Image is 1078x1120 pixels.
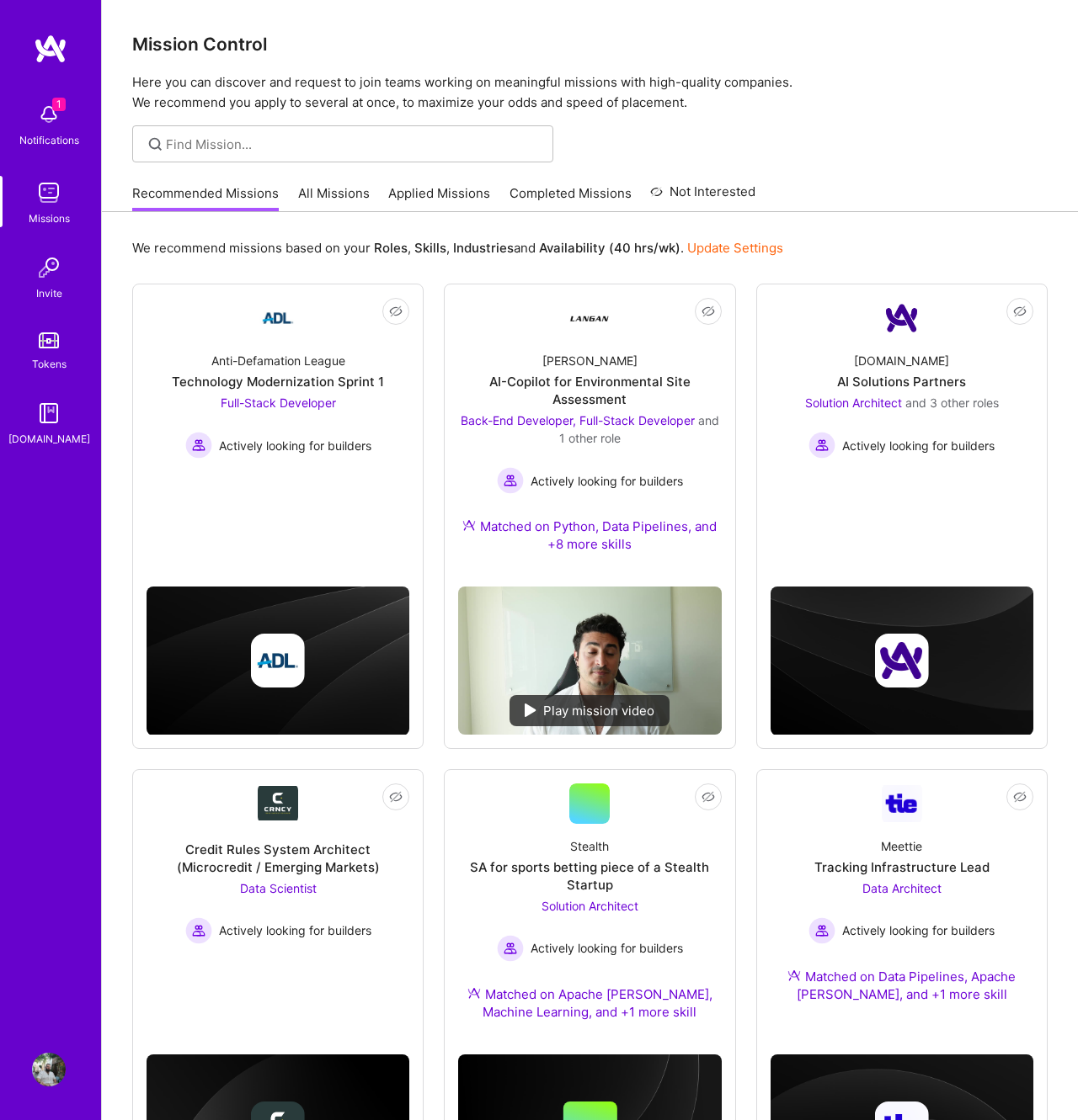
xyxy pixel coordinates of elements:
span: Actively looking for builders [219,921,371,939]
div: Tokens [32,355,67,373]
span: Actively looking for builders [842,437,995,454]
div: Stealth [570,837,609,855]
i: icon EyeClosed [702,305,715,318]
b: Availability (40 hrs/wk) [539,240,680,256]
div: Notifications [19,131,79,149]
div: Matched on Data Pipelines, Apache [PERSON_NAME], and +1 more skill [771,968,1033,1003]
i: icon EyeClosed [389,790,403,804]
img: Actively looking for builders [808,432,835,459]
img: Actively looking for builders [808,917,835,944]
a: Recommended Missions [132,184,279,212]
i: icon SearchGrey [146,135,165,154]
div: [DOMAIN_NAME] [854,352,949,369]
span: Solution Architect [542,899,638,913]
input: Find Mission... [166,135,541,153]
div: Missions [29,210,70,227]
span: Solution Architect [805,395,902,410]
img: Invite [32,251,66,284]
img: User Avatar [32,1053,66,1086]
span: Actively looking for builders [531,939,683,957]
h3: Mission Control [132,34,1048,55]
a: User Avatar [28,1053,70,1086]
a: Update Settings [687,240,783,256]
b: Skills [414,240,446,256]
div: Play mission video [510,695,670,726]
img: Ateam Purple Icon [462,518,476,532]
span: Back-End Developer, Full-Stack Developer [461,413,695,427]
span: and 3 other roles [905,395,999,410]
span: Data Scientist [240,881,317,895]
img: Actively looking for builders [497,935,524,962]
img: Company logo [875,634,929,687]
div: Credit Rules System Architect (Microcredit / Emerging Markets) [147,841,409,876]
a: Applied Missions [388,184,490,212]
img: tokens [39,332,59,348]
div: Invite [36,284,62,302]
div: AI-Copilot for Environmental Site Assessment [458,373,721,408]
i: icon EyeClosed [389,305,403,318]
a: Completed Missions [510,184,632,212]
b: Industries [453,240,514,256]
span: Actively looking for builders [842,921,995,939]
img: Company Logo [258,786,298,820]
span: Actively looking for builders [531,472,683,490]
div: AI Solutions Partners [837,373,966,390]
div: Tracking Infrastructure Lead [814,858,990,876]
img: No Mission [458,587,721,735]
a: Company Logo[DOMAIN_NAME]AI Solutions PartnersSolution Architect and 3 other rolesActively lookin... [771,298,1033,509]
span: 1 [52,98,66,111]
img: Actively looking for builders [185,917,212,944]
img: play [525,703,536,717]
a: All Missions [298,184,370,212]
span: Full-Stack Developer [221,395,336,410]
img: bell [32,98,66,131]
img: Company Logo [882,298,922,338]
span: Data Architect [862,881,942,895]
img: Company Logo [569,298,610,338]
div: Matched on Python, Data Pipelines, and +8 more skills [458,518,721,553]
i: icon EyeClosed [1013,790,1027,804]
div: [DOMAIN_NAME] [8,430,90,448]
a: Company LogoAnti-Defamation LeagueTechnology Modernization Sprint 1Full-Stack Developer Actively ... [147,298,409,509]
img: Company Logo [882,785,922,821]
img: Ateam Purple Icon [787,969,801,982]
a: Company LogoCredit Rules System Architect (Microcredit / Emerging Markets)Data Scientist Actively... [147,783,409,986]
img: guide book [32,396,66,430]
div: SA for sports betting piece of a Stealth Startup [458,858,721,894]
div: Anti-Defamation League [211,352,345,369]
a: Not Interested [650,182,755,212]
img: cover [771,587,1033,735]
img: cover [147,587,409,735]
img: teamwork [32,176,66,210]
i: icon EyeClosed [1013,305,1027,318]
a: StealthSA for sports betting piece of a Stealth StartupSolution Architect Actively looking for bu... [458,783,721,1041]
p: We recommend missions based on your , , and . [132,239,783,257]
a: Company Logo[PERSON_NAME]AI-Copilot for Environmental Site AssessmentBack-End Developer, Full-Sta... [458,298,721,573]
div: [PERSON_NAME] [542,352,638,369]
div: Meettie [881,837,922,855]
img: Actively looking for builders [185,432,212,459]
img: Ateam Purple Icon [467,986,481,1000]
img: Actively looking for builders [497,467,524,494]
i: icon EyeClosed [702,790,715,804]
span: Actively looking for builders [219,437,371,454]
div: Technology Modernization Sprint 1 [172,373,384,390]
a: Company LogoMeettieTracking Infrastructure LeadData Architect Actively looking for buildersActive... [771,783,1033,1023]
p: Here you can discover and request to join teams working on meaningful missions with high-quality ... [132,72,1048,113]
img: Company Logo [258,298,298,338]
img: Company logo [251,634,305,687]
img: logo [34,34,67,64]
div: Matched on Apache [PERSON_NAME], Machine Learning, and +1 more skill [458,985,721,1021]
b: Roles [374,240,408,256]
